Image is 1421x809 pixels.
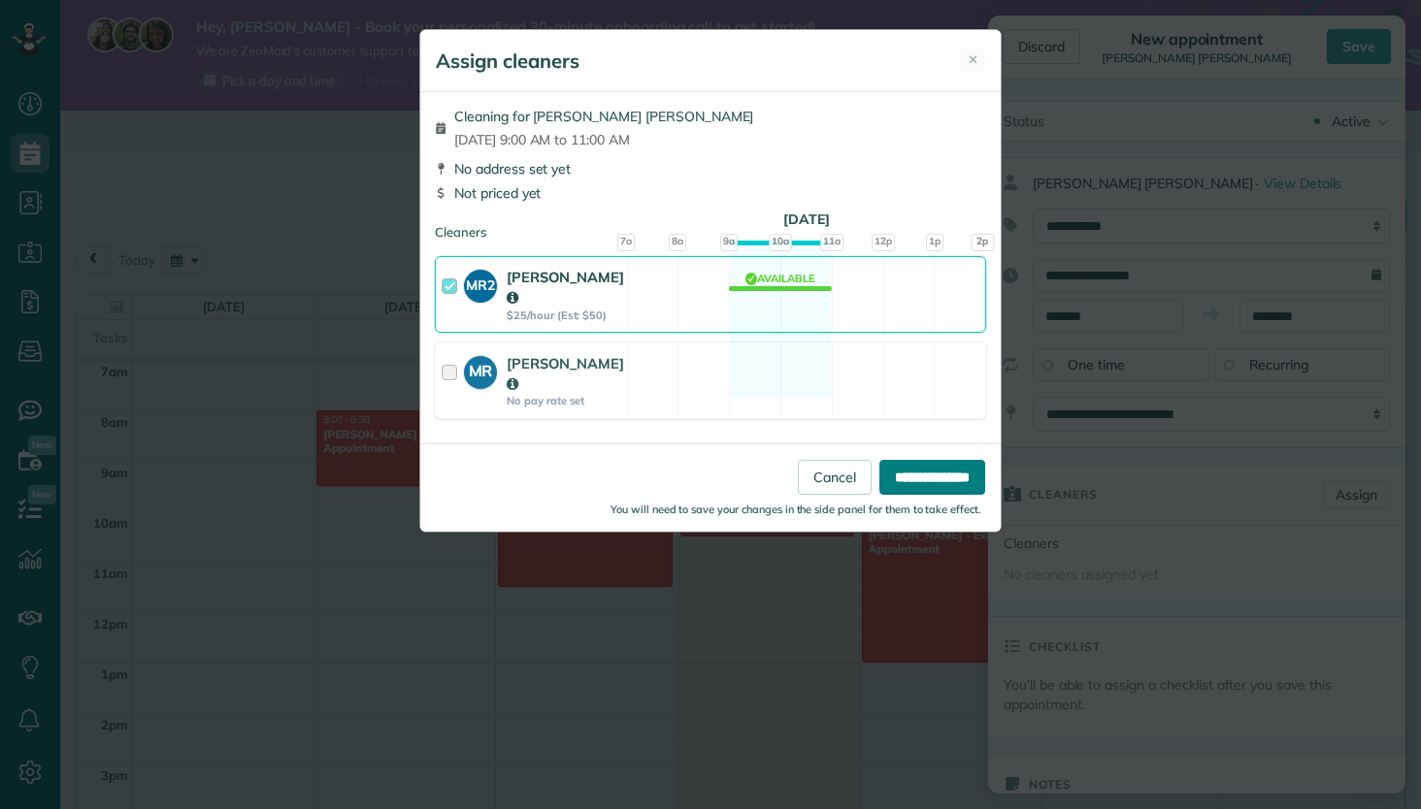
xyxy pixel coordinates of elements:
[435,183,986,203] div: Not priced yet
[507,354,624,393] strong: [PERSON_NAME]
[968,50,978,69] span: ✕
[454,130,753,149] span: [DATE] 9:00 AM to 11:00 AM
[507,394,624,407] strong: No pay rate set
[435,159,986,178] div: No address set yet
[464,270,497,296] strong: MR2
[798,460,872,495] a: Cancel
[436,48,579,75] h5: Assign cleaners
[507,308,624,322] strong: $25/hour (Est: $50)
[611,502,981,516] small: You will need to save your changes in the side panel for them to take effect.
[435,223,986,229] div: Cleaners
[507,268,624,307] strong: [PERSON_NAME]
[454,107,753,126] span: Cleaning for [PERSON_NAME] [PERSON_NAME]
[464,356,497,383] strong: MR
